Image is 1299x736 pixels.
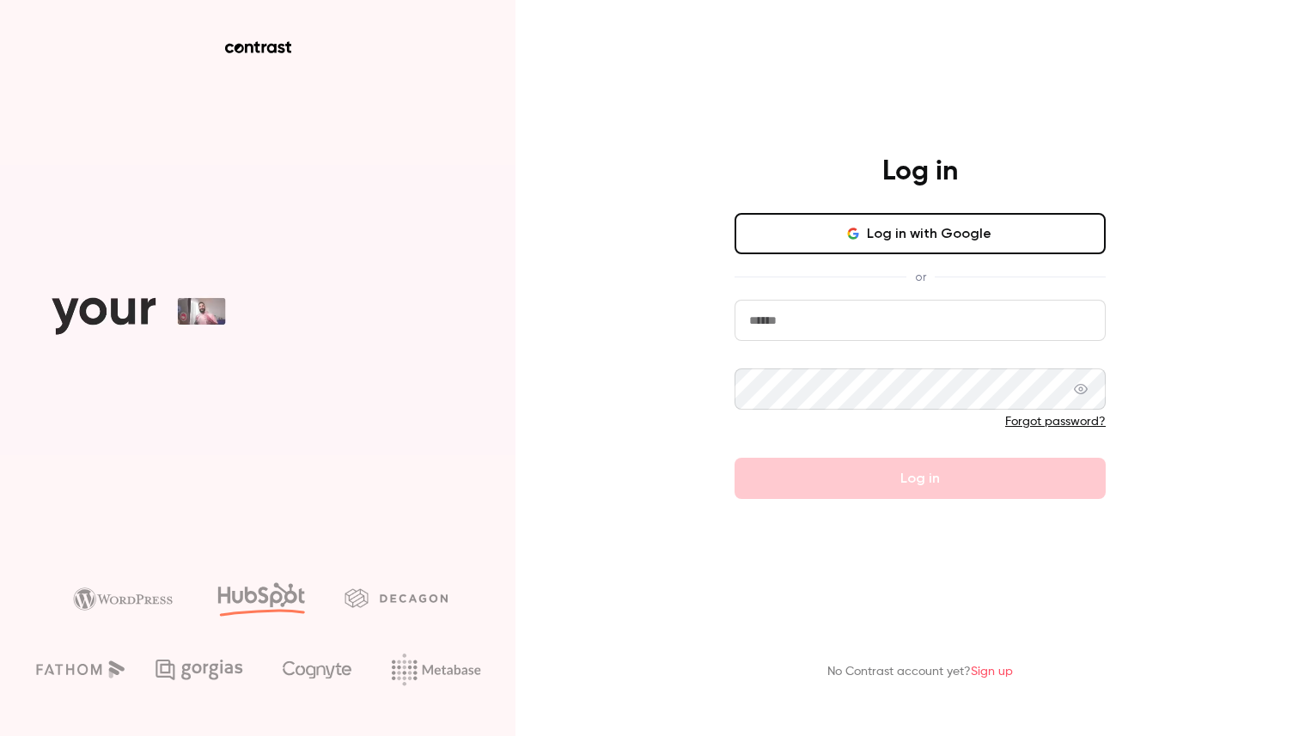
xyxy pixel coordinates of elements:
p: No Contrast account yet? [827,663,1013,681]
a: Forgot password? [1005,416,1106,428]
img: decagon [345,588,448,607]
a: Sign up [971,666,1013,678]
button: Log in with Google [735,213,1106,254]
span: or [906,268,935,286]
h4: Log in [882,155,958,189]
